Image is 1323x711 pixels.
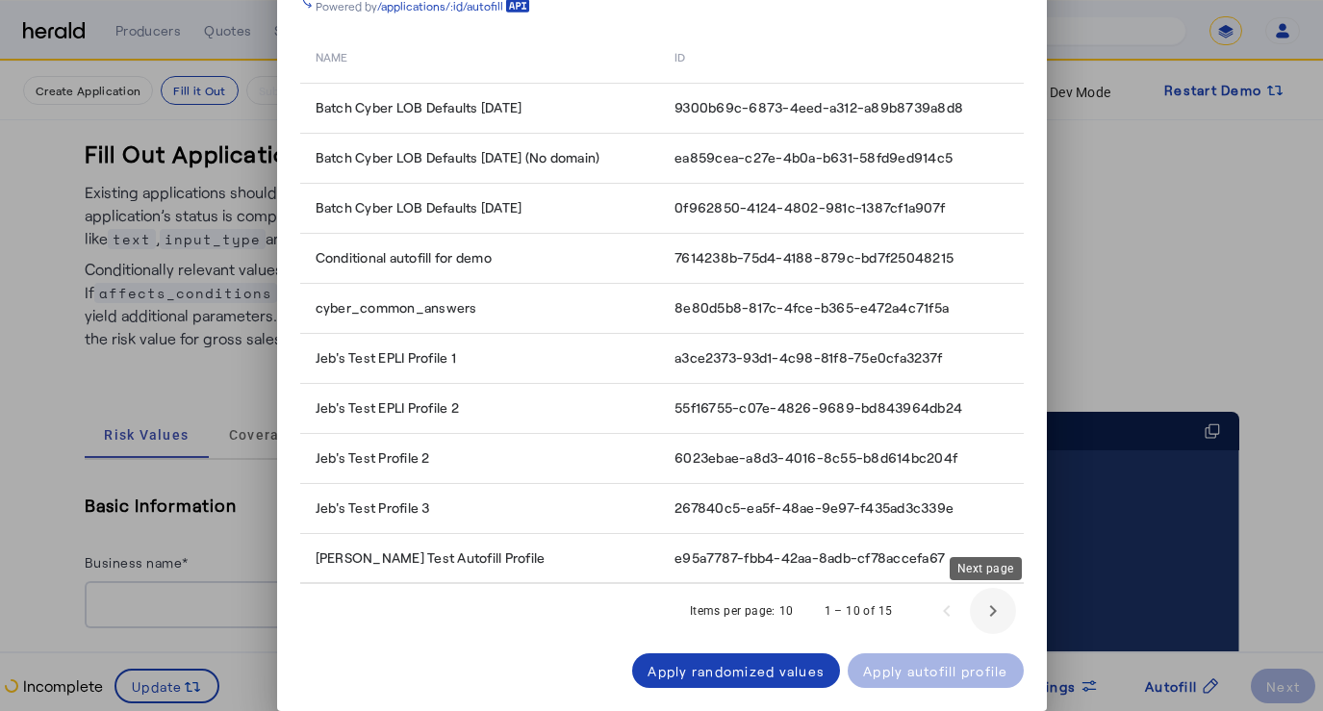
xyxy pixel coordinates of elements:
[316,148,600,167] span: Batch Cyber LOB Defaults [DATE] (No domain)
[316,448,430,468] span: Jeb's Test Profile 2
[316,398,459,418] span: Jeb's Test EPLI Profile 2
[674,548,945,568] span: e95a7787-fbb4-42aa-8adb-cf78accefa67
[674,98,963,117] span: 9300b69c-6873-4eed-a312-a89b8739a8d8
[674,298,949,317] span: 8e80d5b8-817c-4fce-b365-e472a4c71f5a
[674,46,685,65] span: id
[674,348,942,368] span: a3ce2373-93d1-4c98-81f8-75e0cfa3237f
[316,46,347,65] span: name
[690,601,776,621] div: Items per page:
[674,498,954,518] span: 267840c5-ea5f-48ae-9e97-f435ad3c339e
[632,653,840,688] button: Apply randomized values
[970,588,1016,634] button: Next page
[316,348,456,368] span: Jeb's Test EPLI Profile 1
[648,661,825,681] div: Apply randomized values
[316,198,522,217] span: Batch Cyber LOB Defaults [DATE]
[316,498,430,518] span: Jeb's Test Profile 3
[825,601,893,621] div: 1 – 10 of 15
[674,448,957,468] span: 6023ebae-a8d3-4016-8c55-b8d614bc204f
[674,148,953,167] span: ea859cea-c27e-4b0a-b631-58fd9ed914c5
[316,98,522,117] span: Batch Cyber LOB Defaults [DATE]
[674,198,945,217] span: 0f962850-4124-4802-981c-1387cf1a907f
[950,557,1022,580] div: Next page
[674,398,962,418] span: 55f16755-c07e-4826-9689-bd843964db24
[674,248,954,267] span: 7614238b-75d4-4188-879c-bd7f25048215
[316,548,546,568] span: [PERSON_NAME] Test Autofill Profile
[316,248,492,267] span: Conditional autofill for demo
[300,29,1024,584] table: Table view of all quotes submitted by your platform
[316,298,477,317] span: cyber_common_answers
[779,601,794,621] div: 10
